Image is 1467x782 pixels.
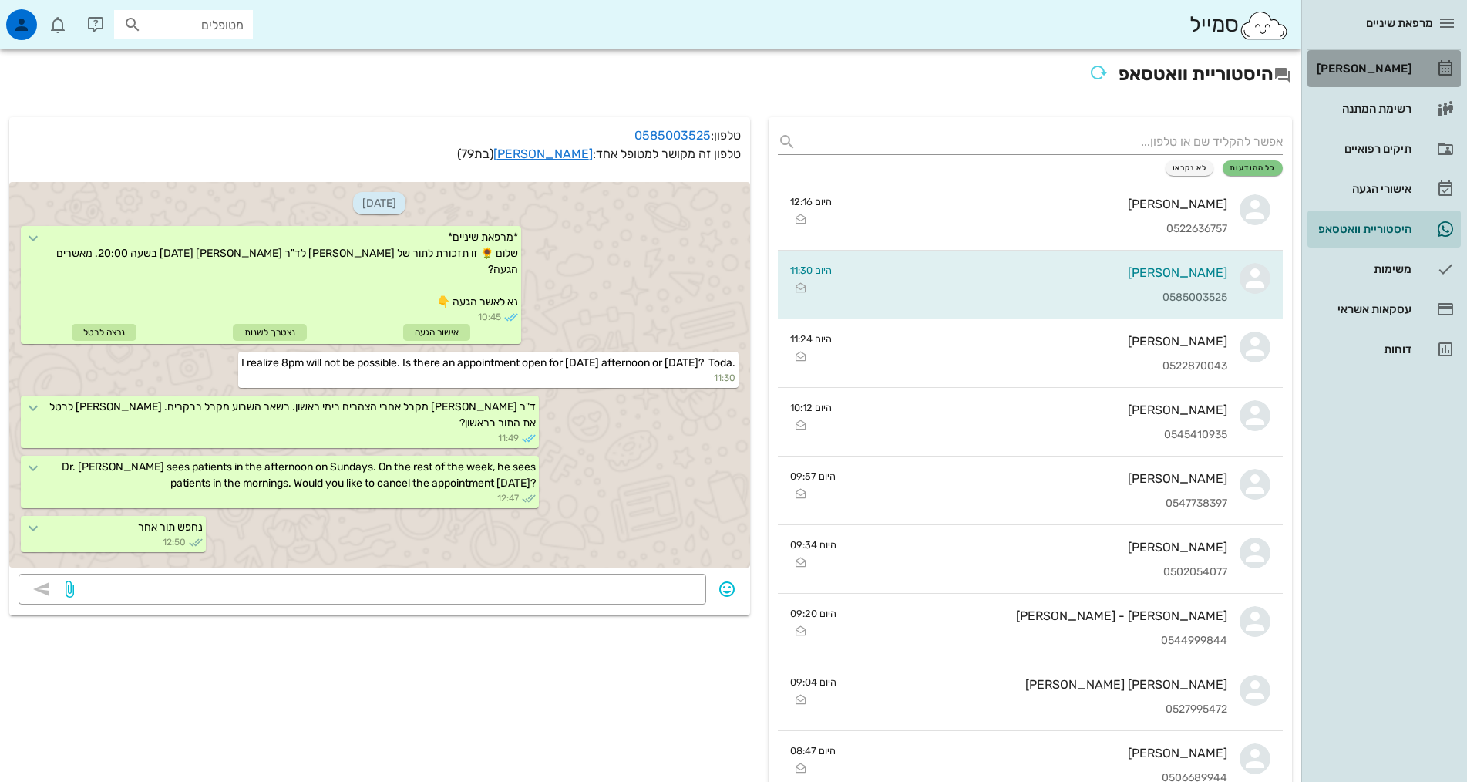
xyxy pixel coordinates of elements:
[1307,170,1461,207] a: אישורי הגעה
[206,481,308,543] button: בית
[844,223,1227,236] div: 0522636757
[19,126,741,145] p: טלפון:
[1307,50,1461,87] a: [PERSON_NAME]
[1314,263,1411,275] div: משימות
[1223,160,1283,176] button: כל ההודעות
[844,265,1227,280] div: [PERSON_NAME]
[849,703,1227,716] div: 0527995472
[1307,291,1461,328] a: עסקאות אשראי
[16,204,292,261] div: Profile image for מיכלזה קורה בפחות מ1 אחוז מהאנשים שמטא (פייסבוק, אינסטגרם וכו) לא נותנים לשלוח ...
[19,145,741,163] p: טלפון זה מקושר למטופל אחד:
[72,324,136,341] div: נרצה לבטל
[790,743,836,758] small: היום 08:47
[849,540,1227,554] div: [PERSON_NAME]
[15,25,43,52] div: סגור
[498,431,519,445] span: 11:49
[32,194,277,211] div: הודעה שהתקבלה לאחרונה
[848,497,1227,511] div: 0547738397
[246,217,277,248] img: Profile image for מיכל
[1307,331,1461,368] a: דוחות
[218,351,277,367] span: חיפוש עזרה
[844,334,1227,349] div: [PERSON_NAME]
[1314,183,1411,195] div: אישורי הגעה
[1239,10,1289,41] img: SmileCloud logo
[790,332,832,346] small: היום 11:24
[59,460,536,490] span: Dr. [PERSON_NAME] sees patients in the afternoon on Sundays. On the rest of the week, he sees pat...
[790,400,832,415] small: היום 10:12
[15,181,293,262] div: הודעה שהתקבלה לאחרונהProfile image for מיכלזה קורה בפחות מ1 אחוז מהאנשים שמטא (פייסבוק, אינסטגרם ...
[1314,143,1411,155] div: תיקים רפואיים
[1307,90,1461,127] a: רשימת המתנה
[457,147,493,161] span: (בת )
[1166,160,1214,176] button: לא נקראו
[497,491,519,505] span: 12:47
[1230,163,1276,173] span: כל ההודעות
[844,403,1227,417] div: [PERSON_NAME]
[241,356,735,369] span: I realize 8pm will not be possible. Is there an appointment open for [DATE] afternoon or [DATE]? ...
[1307,251,1461,288] a: משימות
[51,283,277,299] div: כתבו לנו
[9,59,1292,93] h2: היסטוריית וואטסאפ
[849,635,1227,648] div: 0544999844
[1314,303,1411,315] div: עסקאות אשראי
[461,147,474,161] span: 79
[790,194,832,209] small: היום 12:16
[233,324,307,341] div: נצטרך לשנות
[844,360,1227,373] div: 0522870043
[1314,343,1411,356] div: דוחות
[849,566,1227,579] div: 0502054077
[103,481,205,543] button: הודעות
[790,675,836,689] small: היום 09:04
[138,520,170,531] span: הודעות
[634,128,711,143] a: 0585003525
[51,299,277,315] div: בדרך כלל, אנו עונים תוך כמה דקות
[22,343,286,374] button: חיפוש עזרה
[1307,130,1461,167] a: תיקים רפואיים
[802,130,1283,154] input: אפשר להקליד שם או טלפון...
[790,469,836,484] small: היום 09:57
[353,192,405,214] span: [DATE]
[45,12,55,22] span: תג
[15,270,293,329] div: כתבו לנובדרך כלל, אנו עונים תוך כמה דקות
[790,538,836,552] small: היום 09:34
[790,263,832,278] small: היום 11:30
[1314,62,1411,75] div: [PERSON_NAME]
[849,677,1227,692] div: [PERSON_NAME] [PERSON_NAME]
[31,136,278,162] p: איך אפשר לעזור?
[403,324,470,341] div: אישור הגעה
[493,147,593,161] a: [PERSON_NAME]
[163,535,186,549] span: 12:50
[31,110,278,136] p: שלום 👋
[848,471,1227,486] div: [PERSON_NAME]
[138,521,203,534] span: נחפש תור אחר
[241,371,735,385] small: 11:30
[844,292,1227,305] div: 0585003525
[1314,103,1411,115] div: רשימת המתנה
[848,746,1227,760] div: [PERSON_NAME]
[844,429,1227,442] div: 0545410935
[849,608,1227,623] div: [PERSON_NAME] - [PERSON_NAME]
[478,310,501,324] span: 10:45
[39,520,63,531] span: עזרה
[1189,8,1289,42] div: סמייל
[88,233,147,249] div: • לפני 1 ימים
[1366,16,1433,30] span: מרפאת שיניים
[844,197,1227,211] div: [PERSON_NAME]
[47,400,536,430] span: ד"ר [PERSON_NAME] מקבל אחרי הצהרים בימי ראשון. בשאר השבוע מקבל בבקרים. [PERSON_NAME] לבטל את התור...
[150,233,240,249] div: [PERSON_NAME]
[1307,211,1461,248] a: היסטוריית וואטסאפ
[248,520,265,531] span: בית
[1173,163,1207,173] span: לא נקראו
[790,606,836,621] small: היום 09:20
[1314,223,1411,235] div: היסטוריית וואטסאפ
